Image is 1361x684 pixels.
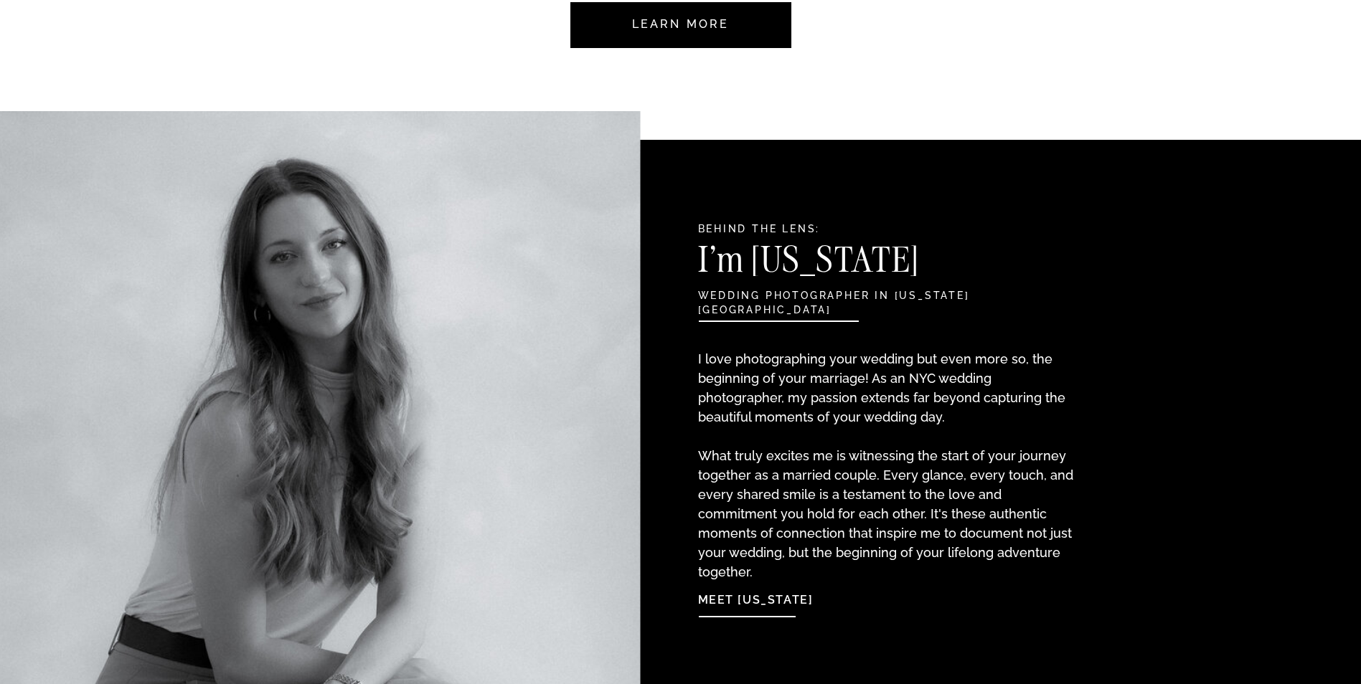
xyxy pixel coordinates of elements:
[698,349,1078,553] p: I love photographing your wedding but even more so, the beginning of your marriage! As an NYC wed...
[698,581,854,612] a: Meet [US_STATE]
[698,289,1003,305] h2: wedding photographer in [US_STATE][GEOGRAPHIC_DATA]
[698,242,1010,285] h3: I'm [US_STATE]
[698,222,1003,238] h2: Behind the Lens:
[613,2,748,48] a: Learn more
